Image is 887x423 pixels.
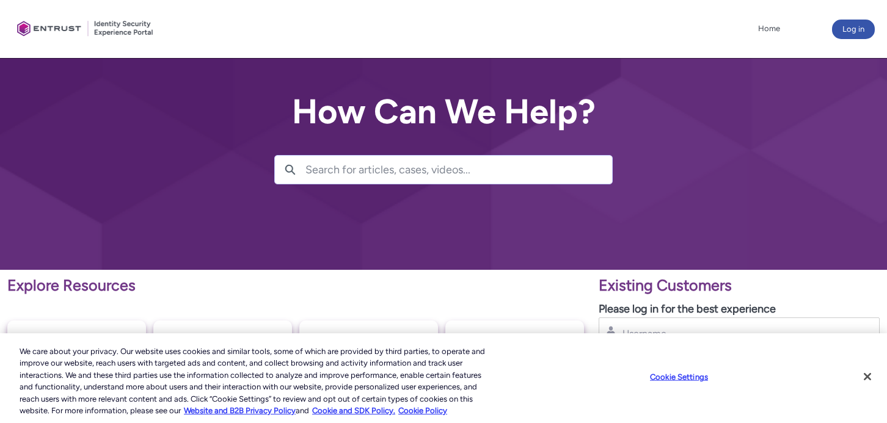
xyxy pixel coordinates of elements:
button: Log in [832,20,875,39]
h2: How Can We Help? [274,93,613,131]
a: Cookie and SDK Policy. [312,406,395,415]
input: Username [621,327,807,340]
button: Cookie Settings [641,365,717,389]
p: Please log in for the best experience [599,301,880,317]
input: Search for articles, cases, videos... [305,156,612,184]
a: Home [755,20,783,38]
p: Explore Resources [7,274,584,297]
a: More information about our cookie policy., opens in a new tab [184,406,296,415]
p: Existing Customers [599,274,880,297]
a: Cookie Policy [398,406,447,415]
button: Search [275,156,305,184]
div: We care about your privacy. Our website uses cookies and similar tools, some of which are provide... [20,345,488,417]
button: Close [854,363,881,390]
